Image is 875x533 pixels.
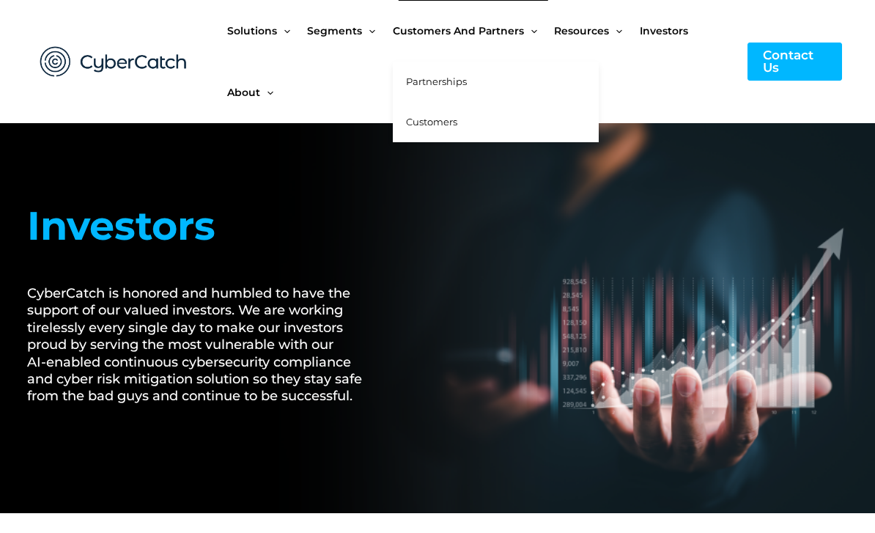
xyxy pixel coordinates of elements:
img: CyberCatch [26,32,202,92]
span: Customers [406,116,457,128]
a: Customers [393,102,599,142]
h1: Investors [27,196,380,256]
span: About [227,62,260,123]
span: Partnerships [406,76,467,87]
span: Menu Toggle [260,62,273,123]
a: Partnerships [393,62,599,102]
a: Contact Us [747,43,842,81]
h2: CyberCatch is honored and humbled to have the support of our valued investors. We are working tir... [27,285,380,405]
